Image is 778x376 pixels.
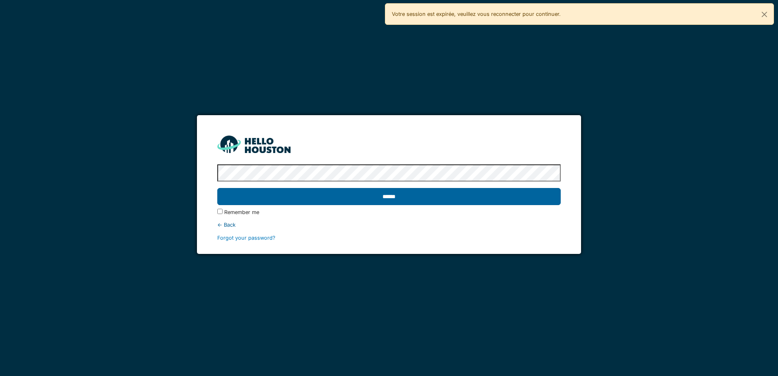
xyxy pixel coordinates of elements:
img: HH_line-BYnF2_Hg.png [217,136,291,153]
div: Votre session est expirée, veuillez vous reconnecter pour continuer. [385,3,774,25]
div: ← Back [217,221,560,229]
label: Remember me [224,208,259,216]
a: Forgot your password? [217,235,275,241]
button: Close [755,4,774,25]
